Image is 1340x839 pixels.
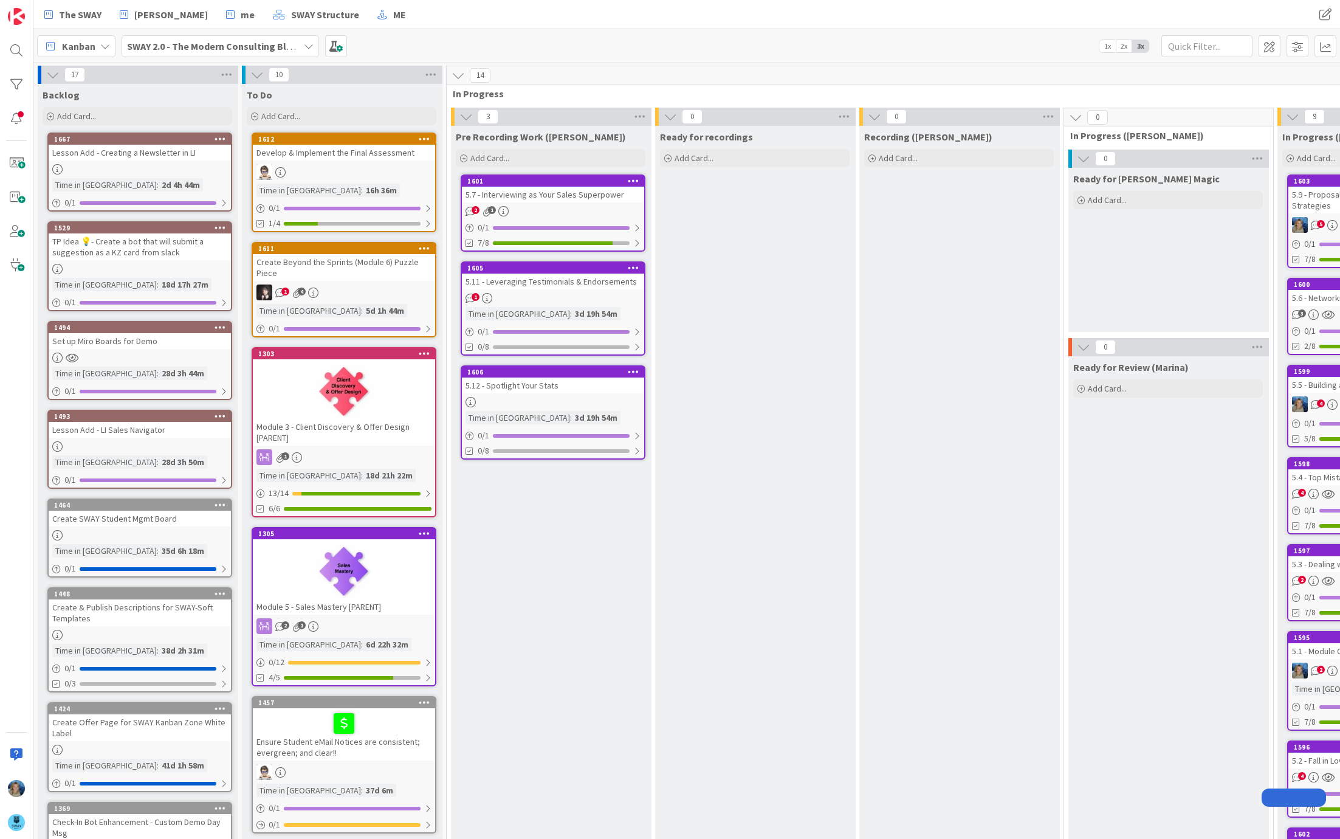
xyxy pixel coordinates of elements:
div: 0/1 [49,195,231,210]
a: 1611Create Beyond the Sprints (Module 6) Puzzle PieceBNTime in [GEOGRAPHIC_DATA]:5d 1h 44m0/1 [252,242,436,337]
div: 0/1 [253,201,435,216]
span: Backlog [43,89,80,101]
span: 3x [1132,40,1149,52]
span: Ready for Barb Magic [1073,173,1220,185]
span: 0 / 1 [64,296,76,309]
span: Pre Recording Work (Marina) [456,131,626,143]
div: 0/1 [462,220,644,235]
span: 0/8 [478,340,489,353]
img: TP [256,164,272,180]
span: 10 [269,67,289,82]
div: 1605 [467,264,644,272]
div: 1611Create Beyond the Sprints (Module 6) Puzzle Piece [253,243,435,281]
div: 3d 19h 54m [572,307,620,320]
span: 0 / 1 [269,322,280,335]
div: 1529TP Idea 💡- Create a bot that will submit a suggestion as a KZ card from slack [49,223,231,260]
div: 1303 [253,348,435,359]
span: SWAY Structure [291,7,359,22]
span: 1x [1099,40,1116,52]
div: 1369 [49,803,231,814]
div: 1494 [54,323,231,332]
div: Time in [GEOGRAPHIC_DATA] [256,304,361,317]
span: 0 / 1 [1304,504,1316,517]
a: 1448Create & Publish Descriptions for SWAY-Soft TemplatesTime in [GEOGRAPHIC_DATA]:38d 2h 31m0/10/3 [47,587,232,692]
div: Develop & Implement the Final Assessment [253,145,435,161]
span: 3 [1298,309,1306,317]
span: 2/8 [1304,340,1316,353]
span: 0 / 1 [269,202,280,215]
div: Time in [GEOGRAPHIC_DATA] [52,644,157,657]
a: 1457Ensure Student eMail Notices are consistent; evergreen; and clear!!TPTime in [GEOGRAPHIC_DATA... [252,696,436,834]
div: 3d 19h 54m [572,411,620,424]
div: 16065.12 - Spotlight Your Stats [462,367,644,393]
div: 1305Module 5 - Sales Mastery [PARENT] [253,528,435,615]
div: 16h 36m [363,184,400,197]
div: 1424 [54,705,231,713]
img: MA [1292,663,1308,678]
div: 1611 [258,244,435,253]
div: 1424Create Offer Page for SWAY Kanban Zone White Label [49,703,231,741]
div: 1612 [258,135,435,143]
div: 1494 [49,322,231,333]
div: Time in [GEOGRAPHIC_DATA] [256,784,361,797]
span: 7/8 [478,237,489,249]
span: 0 / 1 [64,562,76,575]
div: Time in [GEOGRAPHIC_DATA] [256,184,361,197]
span: : [361,784,363,797]
span: Add Card... [470,153,509,164]
span: : [570,307,572,320]
div: 1457 [253,697,435,708]
span: : [361,469,363,482]
a: 1529TP Idea 💡- Create a bot that will submit a suggestion as a KZ card from slackTime in [GEOGRAP... [47,221,232,311]
span: Recording (Marina) [864,131,992,143]
span: 2 [1317,666,1325,674]
div: Time in [GEOGRAPHIC_DATA] [256,469,361,482]
div: 1305 [258,530,435,538]
div: 1529 [49,223,231,233]
div: 1606 [467,368,644,376]
a: 1464Create SWAY Student Mgmt BoardTime in [GEOGRAPHIC_DATA]:35d 6h 18m0/1 [47,499,232,578]
div: 1464 [54,501,231,509]
span: 0 / 1 [1304,325,1316,337]
div: Time in [GEOGRAPHIC_DATA] [52,367,157,380]
span: 0 [682,109,703,124]
div: 1605 [462,263,644,274]
span: In Progress (Barb) [1070,129,1258,142]
span: 2 [1298,576,1306,584]
span: 0 / 1 [1304,417,1316,430]
div: Lesson Add - Creating a Newsletter in LI [49,145,231,161]
div: 5.11 - Leveraging Testimonials & Endorsements [462,274,644,289]
span: 14 [470,68,490,83]
div: 1448 [54,590,231,598]
span: 2 [281,621,289,629]
div: Time in [GEOGRAPHIC_DATA] [466,411,570,424]
span: Add Card... [879,153,918,164]
a: SWAY Structure [266,4,366,26]
div: 1305 [253,528,435,539]
div: 1493Lesson Add - LI Sales Navigator [49,411,231,438]
span: 4 [1298,772,1306,780]
div: 1448 [49,589,231,599]
div: 6d 22h 32m [363,638,411,651]
span: 0/8 [478,444,489,457]
img: avatar [8,814,25,831]
div: 41d 1h 58m [159,759,207,772]
div: 16015.7 - Interviewing as Your Sales Superpower [462,176,644,202]
span: 4 [1298,489,1306,497]
span: ME [393,7,406,22]
div: 1601 [467,177,644,185]
span: 4/5 [269,671,280,684]
a: 16055.11 - Leveraging Testimonials & EndorsementsTime in [GEOGRAPHIC_DATA]:3d 19h 54m0/10/8 [461,261,645,356]
a: 16065.12 - Spotlight Your StatsTime in [GEOGRAPHIC_DATA]:3d 19h 54m0/10/8 [461,365,645,460]
div: Time in [GEOGRAPHIC_DATA] [466,307,570,320]
span: Ready for recordings [660,131,753,143]
span: 7/8 [1304,716,1316,728]
div: 1457 [258,699,435,707]
span: 0 / 1 [1304,700,1316,713]
div: TP [253,164,435,180]
a: 1305Module 5 - Sales Mastery [PARENT]Time in [GEOGRAPHIC_DATA]:6d 22h 32m0/124/5 [252,527,436,686]
div: Module 3 - Client Discovery & Offer Design [PARENT] [253,419,435,446]
div: Create Beyond the Sprints (Module 6) Puzzle Piece [253,254,435,281]
span: To Do [247,89,272,101]
img: BN [256,285,272,300]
